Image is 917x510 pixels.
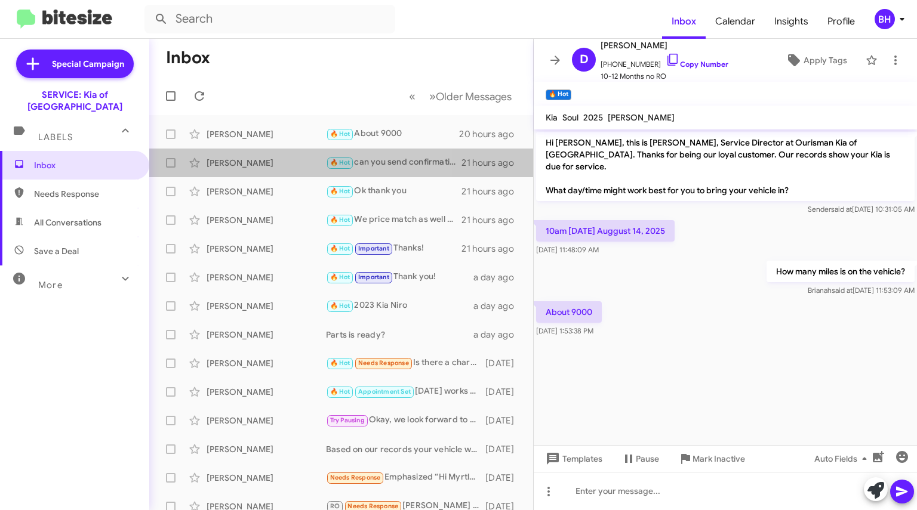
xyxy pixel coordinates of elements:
[207,386,326,398] div: [PERSON_NAME]
[461,243,524,255] div: 21 hours ago
[608,112,675,123] span: [PERSON_NAME]
[326,356,485,370] div: Is there a charge for this?
[34,159,136,171] span: Inbox
[38,280,63,290] span: More
[706,4,765,39] a: Calendar
[818,4,864,39] a: Profile
[326,413,485,427] div: Okay, we look forward to speaking with you.
[326,329,473,341] div: Parts is ready?
[546,112,558,123] span: Kia
[662,4,706,39] a: Inbox
[326,184,461,198] div: Ok thank you
[207,128,326,140] div: [PERSON_NAME]
[461,214,524,226] div: 21 hours ago
[326,127,459,141] div: About 9000
[326,299,473,313] div: 2023 Kia Niro
[461,157,524,169] div: 21 hours ago
[636,448,659,469] span: Pause
[326,471,485,484] div: Emphasized “Hi Myrtle this is [PERSON_NAME] at Ourisman Kia of [GEOGRAPHIC_DATA]. I just wanted t...
[473,300,524,312] div: a day ago
[52,58,124,70] span: Special Campaign
[536,301,602,323] p: About 9000
[536,132,915,201] p: Hi [PERSON_NAME], this is [PERSON_NAME], Service Director at Ourisman Kia of [GEOGRAPHIC_DATA]. T...
[580,50,589,69] span: D
[485,472,524,484] div: [DATE]
[330,416,365,424] span: Try Pausing
[207,357,326,369] div: [PERSON_NAME]
[832,286,853,295] span: said at
[669,448,755,469] button: Mark Inactive
[534,448,612,469] button: Templates
[429,89,436,104] span: »
[536,220,675,242] p: 10am [DATE] Auggust 14, 2025
[358,245,389,252] span: Important
[358,359,409,367] span: Needs Response
[330,302,350,310] span: 🔥 Hot
[16,50,134,78] a: Special Campaign
[207,443,326,455] div: [PERSON_NAME]
[358,388,411,395] span: Appointment Set
[409,89,416,104] span: «
[330,502,340,510] span: RO
[459,128,524,140] div: 20 hours ago
[601,38,728,52] span: [PERSON_NAME]
[543,448,602,469] span: Templates
[207,300,326,312] div: [PERSON_NAME]
[772,50,860,71] button: Apply Tags
[326,385,485,398] div: [DATE] works great! Ill put you on the schedule right now.
[207,243,326,255] div: [PERSON_NAME]
[207,186,326,197] div: [PERSON_NAME]
[693,448,745,469] span: Mark Inactive
[767,261,915,282] p: How many miles is on the vehicle?
[473,329,524,341] div: a day ago
[330,388,350,395] span: 🔥 Hot
[601,70,728,82] span: 10-12 Months no RO
[144,5,395,33] input: Search
[402,84,519,109] nav: Page navigation example
[765,4,818,39] a: Insights
[666,60,728,69] a: Copy Number
[326,213,461,227] div: We price match as well for vehicle services. You do have a open recall as well. The window trim w...
[34,245,79,257] span: Save a Deal
[601,52,728,70] span: [PHONE_NUMBER]
[38,132,73,143] span: Labels
[562,112,578,123] span: Soul
[330,474,381,481] span: Needs Response
[207,329,326,341] div: [PERSON_NAME]
[485,386,524,398] div: [DATE]
[330,273,350,281] span: 🔥 Hot
[207,415,326,426] div: [PERSON_NAME]
[402,84,423,109] button: Previous
[207,472,326,484] div: [PERSON_NAME]
[207,214,326,226] div: [PERSON_NAME]
[485,415,524,426] div: [DATE]
[808,205,915,214] span: Sender [DATE] 10:31:05 AM
[536,326,593,335] span: [DATE] 1:53:38 PM
[330,359,350,367] span: 🔥 Hot
[805,448,881,469] button: Auto Fields
[485,357,524,369] div: [DATE]
[831,205,852,214] span: said at
[326,156,461,169] div: can you send confirmation to my email when you get a chance: [EMAIL_ADDRESS][DOMAIN_NAME]
[34,188,136,200] span: Needs Response
[583,112,603,123] span: 2025
[326,270,473,284] div: Thank you!
[864,9,904,29] button: BH
[546,89,571,100] small: 🔥 Hot
[330,159,350,166] span: 🔥 Hot
[422,84,519,109] button: Next
[804,50,847,71] span: Apply Tags
[814,448,872,469] span: Auto Fields
[326,443,485,455] div: Based on our records your vehicle was lasted serviced at 14,503. Your vehicle may be due for a oi...
[875,9,895,29] div: BH
[330,187,350,195] span: 🔥 Hot
[485,443,524,455] div: [DATE]
[612,448,669,469] button: Pause
[461,186,524,197] div: 21 hours ago
[166,48,210,67] h1: Inbox
[347,502,398,510] span: Needs Response
[358,273,389,281] span: Important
